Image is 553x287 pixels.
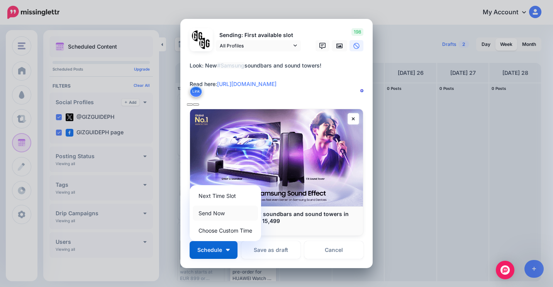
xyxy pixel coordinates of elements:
[193,206,258,221] a: Send Now
[190,185,261,241] div: Schedule
[192,30,203,42] img: 353459792_649996473822713_4483302954317148903_n-bsa138318.png
[193,188,258,203] a: Next Time Slot
[241,241,300,259] button: Save as draft
[198,225,355,231] p: [DOMAIN_NAME]
[304,241,363,259] a: Cancel
[190,61,367,98] textarea: To enrich screen reader interactions, please activate Accessibility in Grammarly extension settings
[190,109,363,206] img: Samsung launches new soundbars and sound towers in PH, prices starts at PHP 15,499
[216,31,301,40] p: Sending: First available slot
[220,42,292,50] span: All Profiles
[199,38,210,49] img: JT5sWCfR-79925.png
[197,247,222,253] span: Schedule
[193,223,258,238] a: Choose Custom Time
[190,61,367,89] div: Look: New soundbars and sound towers! Read here:
[190,86,202,97] button: Link
[496,261,514,279] div: Open Intercom Messenger
[351,28,363,36] span: 198
[190,241,237,259] button: Schedule
[216,40,301,51] a: All Profiles
[198,211,349,224] b: Samsung launches new soundbars and sound towers in PH, prices starts at PHP 15,499
[226,249,230,251] img: arrow-down-white.png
